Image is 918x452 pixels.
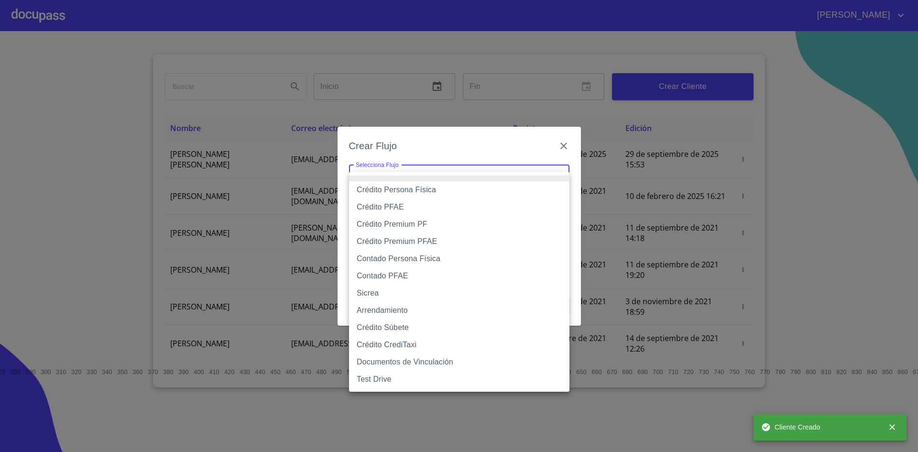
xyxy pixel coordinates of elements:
[349,371,569,388] li: Test Drive
[349,250,569,267] li: Contado Persona Física
[349,319,569,336] li: Crédito Súbete
[349,198,569,216] li: Crédito PFAE
[349,285,569,302] li: Sicrea
[349,302,569,319] li: Arrendamiento
[349,233,569,250] li: Crédito Premium PFAE
[349,176,569,181] li: None
[349,353,569,371] li: Documentos de Vinculación
[349,267,569,285] li: Contado PFAE
[349,216,569,233] li: Crédito Premium PF
[882,417,903,438] button: close
[761,422,820,432] span: Cliente Creado
[349,336,569,353] li: Crédito CrediTaxi
[349,181,569,198] li: Crédito Persona Física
